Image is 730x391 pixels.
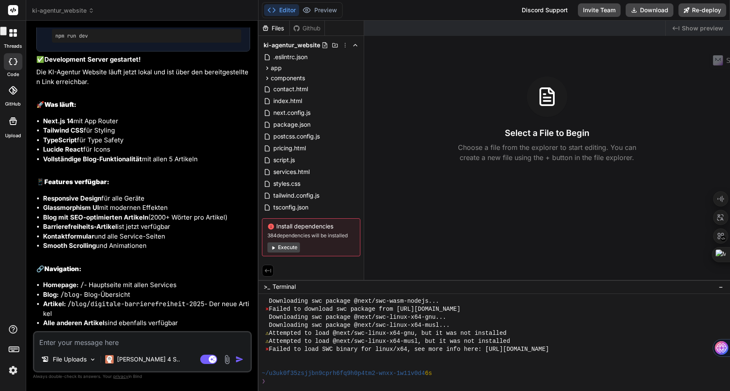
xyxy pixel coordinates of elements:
[505,127,589,139] h3: Select a File to Begin
[43,290,250,300] li: - Blog-Übersicht
[267,242,300,253] button: Execute
[264,282,270,291] span: >_
[272,190,320,201] span: tailwind.config.js
[222,355,232,364] img: attachment
[235,355,244,364] img: icon
[272,84,309,94] span: contact.html
[36,68,250,87] p: Die KI-Agentur Website läuft jetzt lokal und ist über den bereitgestellten Link erreichbar.
[269,321,450,329] span: Downloading swc package @next/swc-linux-x64-musl...
[262,369,425,377] span: ~/u3uk0f35zsjjbn9cprh6fq9h0p4tm2-wnxx-1w11v0d4
[36,264,250,274] h2: 🔗
[105,355,114,364] img: Claude 4 Sonnet
[43,203,250,213] li: mit modernen Effekten
[43,194,250,204] li: für alle Geräte
[262,377,265,386] span: ❯
[271,74,305,82] span: components
[55,33,238,39] pre: npm run dev
[43,319,104,327] strong: Alle anderen Artikel
[43,126,84,134] strong: Tailwind CSS
[117,355,180,364] p: [PERSON_NAME] 4 S..
[53,355,87,364] p: File Uploads
[43,126,250,136] li: für Styling
[43,117,74,125] strong: Next.js 14
[43,145,250,155] li: für Icons
[265,345,269,353] span: ⨯
[259,24,289,33] div: Files
[269,329,507,337] span: Attempted to load @next/swc-linux-x64-gnu, but it was not installed
[43,223,117,231] strong: Barrierefreiheits-Artikel
[272,143,307,153] span: pricing.html
[269,337,510,345] span: Attempted to load @next/swc-linux-x64-musl, but it was not installed
[44,265,82,273] strong: Navigation:
[113,374,128,379] span: privacy
[43,242,96,250] strong: Smooth Scrolling
[43,291,59,299] strong: Blog:
[43,145,83,153] strong: Lucide React
[68,300,204,308] code: /blog/digitale-barrierefreiheit-2025
[272,282,296,291] span: Terminal
[272,202,309,212] span: tsconfig.json
[272,179,301,189] span: styles.css
[682,24,723,33] span: Show preview
[264,4,299,16] button: Editor
[43,281,79,289] strong: Homepage:
[272,167,311,177] span: services.html
[7,71,19,78] label: code
[43,213,250,223] li: (2000+ Wörter pro Artikel)
[269,313,447,321] span: Downloading swc package @next/swc-linux-x64-gnu...
[43,155,142,163] strong: Vollständige Blog-Funktionalität
[5,132,21,139] label: Upload
[265,305,269,313] span: ⨯
[272,108,311,118] span: next.config.js
[43,194,101,202] strong: Responsive Design
[44,55,141,63] strong: Development Server gestartet!
[290,24,324,33] div: Github
[272,155,296,165] span: script.js
[43,318,250,328] li: sind ebenfalls verfügbar
[264,41,320,49] span: ki-agentur_website
[5,100,21,108] label: GitHub
[43,241,250,251] li: und Animationen
[43,204,99,212] strong: Glassmorphism UI
[272,52,308,62] span: .eslintrc.json
[60,291,79,299] code: /blog
[717,280,725,293] button: −
[44,178,109,186] strong: Features verfügbar:
[265,337,269,345] span: ⚠
[89,356,96,363] img: Pick Models
[272,119,311,130] span: package.json
[36,177,250,187] h2: 📱
[43,117,250,126] li: mit App Router
[44,100,76,109] strong: Was läuft:
[4,43,22,50] label: threads
[43,222,250,232] li: ist jetzt verfügbar
[269,297,439,305] span: Downloading swc package @next/swc-wasm-nodejs...
[6,363,20,377] img: settings
[43,300,66,308] strong: Artikel:
[578,3,621,17] button: Invite Team
[425,369,432,377] span: 6s
[267,222,355,231] span: Install dependencies
[43,232,94,240] strong: Kontaktformular
[43,155,250,164] li: mit allen 5 Artikeln
[36,100,250,110] h2: 🚀
[452,142,642,163] p: Choose a file from the explorer to start editing. You can create a new file using the + button in...
[33,372,252,380] p: Always double-check its answers. Your in Bind
[43,299,250,318] li: - Der neue Artikel
[299,4,340,16] button: Preview
[265,329,269,337] span: ⚠
[269,345,549,353] span: Failed to load SWC binary for linux/x64, see more info here: [URL][DOMAIN_NAME]
[272,96,303,106] span: index.html
[36,55,250,65] p: ✅
[269,305,460,313] span: Failed to download swc package from [URL][DOMAIN_NAME]
[43,136,250,145] li: für Type Safety
[271,64,282,72] span: app
[43,213,148,221] strong: Blog mit SEO-optimierten Artikeln
[678,3,726,17] button: Re-deploy
[719,282,723,291] span: −
[80,281,84,289] code: /
[43,136,77,144] strong: TypeScript
[267,232,355,239] span: 384 dependencies will be installed
[626,3,673,17] button: Download
[43,280,250,290] li: - Hauptseite mit allen Services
